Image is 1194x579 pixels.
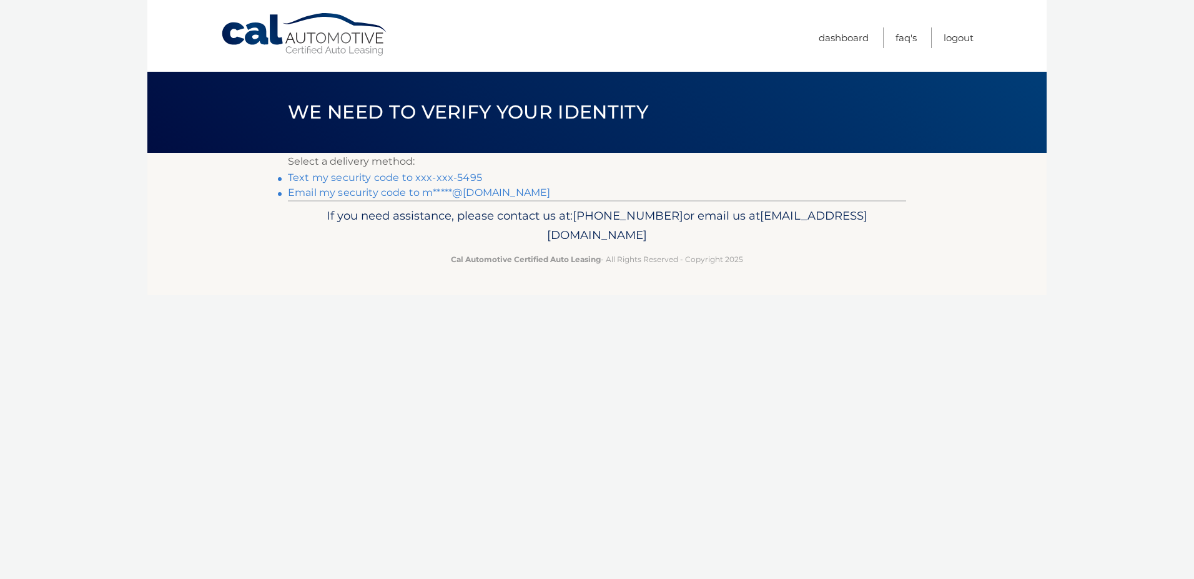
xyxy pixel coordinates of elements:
a: Logout [944,27,974,48]
a: Text my security code to xxx-xxx-5495 [288,172,482,183]
strong: Cal Automotive Certified Auto Leasing [451,255,601,264]
p: Select a delivery method: [288,153,906,170]
a: Dashboard [819,27,869,48]
a: FAQ's [895,27,917,48]
span: We need to verify your identity [288,100,648,124]
span: [PHONE_NUMBER] [573,208,683,223]
a: Cal Automotive [220,12,389,57]
a: Email my security code to m*****@[DOMAIN_NAME] [288,187,550,198]
p: - All Rights Reserved - Copyright 2025 [296,253,898,266]
p: If you need assistance, please contact us at: or email us at [296,206,898,246]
